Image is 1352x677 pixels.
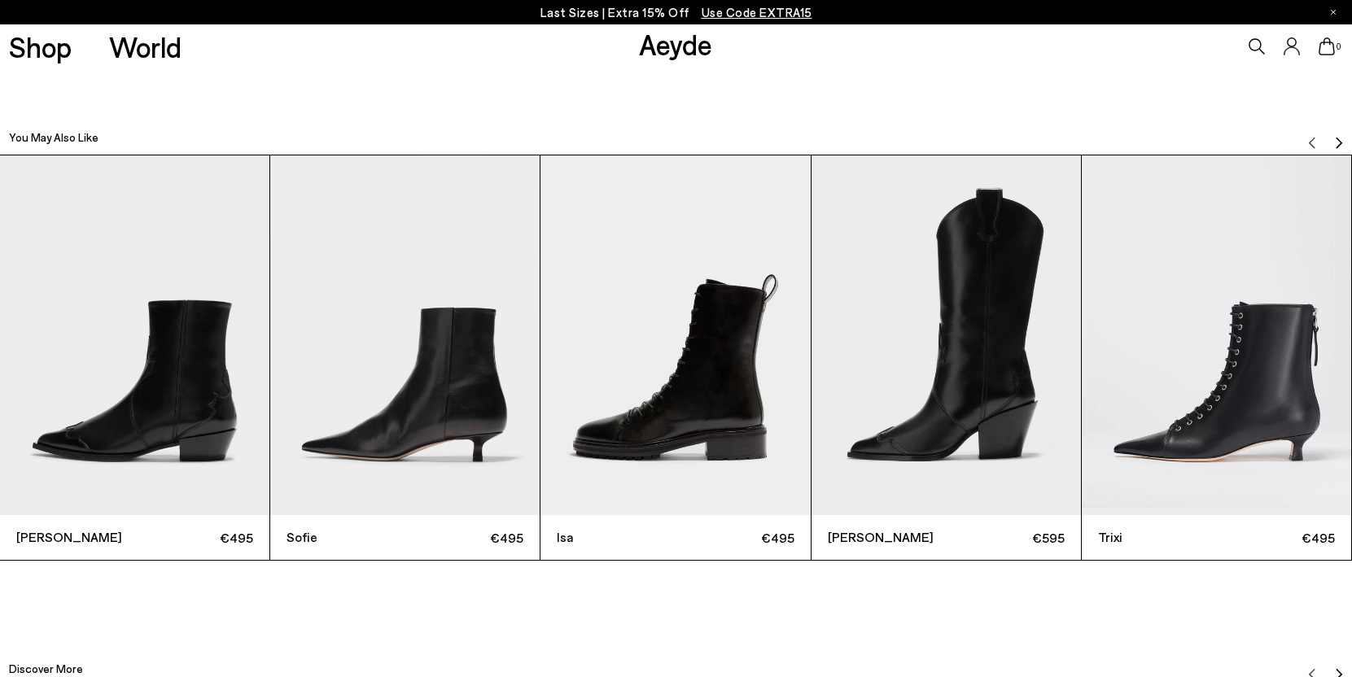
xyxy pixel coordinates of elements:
[557,527,676,547] span: Isa
[639,27,712,61] a: Aeyde
[9,33,72,61] a: Shop
[1098,527,1217,547] span: Trixi
[812,155,1081,515] img: Ariel Cowboy Boots
[540,155,810,515] img: Isa Lace-Up Ankle Boots
[1332,137,1345,150] img: svg%3E
[540,2,812,23] p: Last Sizes | Extra 15% Off
[812,155,1082,561] div: 4 / 12
[1332,124,1345,149] button: Next slide
[676,527,794,548] span: €495
[702,5,812,20] span: Navigate to /collections/ss25-final-sizes
[812,155,1081,560] a: [PERSON_NAME] €595
[828,527,947,547] span: [PERSON_NAME]
[135,527,254,548] span: €495
[270,155,540,560] a: Sofie €495
[1335,42,1343,51] span: 0
[946,527,1065,548] span: €595
[9,129,98,146] h2: You May Also Like
[9,661,83,677] h2: Discover More
[109,33,182,61] a: World
[270,155,540,515] img: Sofie Leather Ankle Boots
[1216,527,1335,548] span: €495
[1082,155,1352,561] div: 5 / 12
[540,155,810,560] a: Isa €495
[1082,155,1351,515] img: Trixi Lace-Up Boots
[1082,155,1351,560] a: Trixi €495
[1306,137,1319,150] img: svg%3E
[287,527,405,547] span: Sofie
[1306,124,1319,149] button: Previous slide
[540,155,811,561] div: 3 / 12
[270,155,540,561] div: 2 / 12
[1319,37,1335,55] a: 0
[405,527,524,548] span: €495
[16,527,135,547] span: [PERSON_NAME]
